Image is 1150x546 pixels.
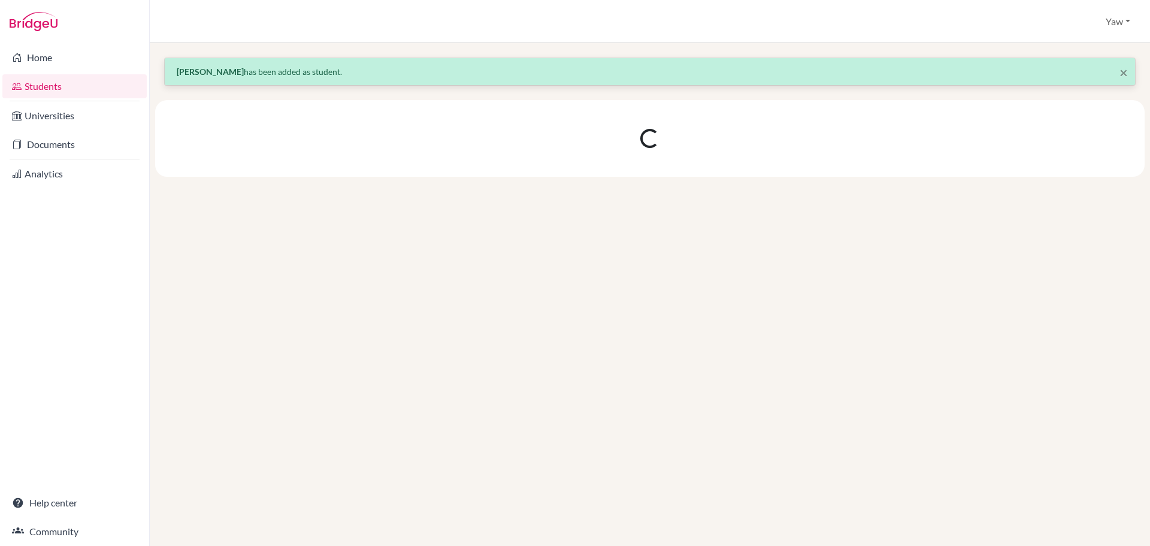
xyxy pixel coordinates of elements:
button: Yaw [1100,10,1136,33]
button: Close [1119,65,1128,80]
strong: [PERSON_NAME] [177,67,244,77]
a: Analytics [2,162,147,186]
a: Help center [2,491,147,515]
p: has been added as student. [177,65,1123,78]
a: Documents [2,132,147,156]
a: Community [2,520,147,544]
span: × [1119,64,1128,81]
a: Universities [2,104,147,128]
img: Bridge-U [10,12,57,31]
a: Home [2,46,147,70]
a: Students [2,74,147,98]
